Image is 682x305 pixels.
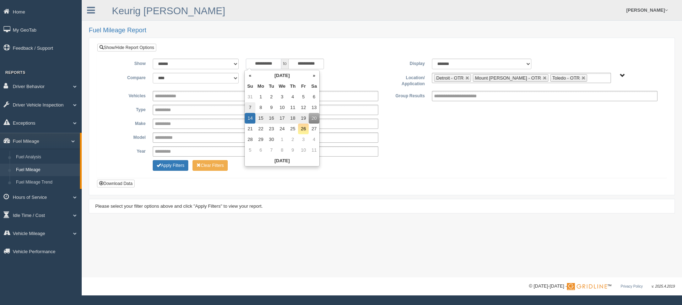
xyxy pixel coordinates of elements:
[13,164,80,176] a: Fuel Mileage
[266,102,277,113] td: 9
[298,134,309,145] td: 3
[277,134,287,145] td: 1
[277,92,287,102] td: 3
[255,134,266,145] td: 29
[245,92,255,102] td: 31
[436,75,464,81] span: Detroit - OTR
[112,5,225,16] a: Keurig [PERSON_NAME]
[245,134,255,145] td: 28
[309,70,319,81] th: »
[95,203,263,209] span: Please select your filter options above and click "Apply Filters" to view your report.
[298,81,309,92] th: Fr
[287,81,298,92] th: Th
[552,75,580,81] span: Toledo - OTR
[255,92,266,102] td: 1
[193,160,228,171] button: Change Filter Options
[245,113,255,124] td: 14
[309,124,319,134] td: 27
[245,70,255,81] th: «
[298,102,309,113] td: 12
[298,113,309,124] td: 19
[298,145,309,156] td: 10
[287,134,298,145] td: 2
[382,91,428,99] label: Group Results
[309,102,319,113] td: 13
[567,283,607,290] img: Gridline
[298,124,309,134] td: 26
[287,92,298,102] td: 4
[287,102,298,113] td: 11
[97,180,135,187] button: Download Data
[281,59,288,69] span: to
[266,81,277,92] th: Tu
[266,145,277,156] td: 7
[529,283,675,290] div: © [DATE]-[DATE] - ™
[266,134,277,145] td: 30
[103,119,149,127] label: Make
[309,145,319,156] td: 11
[309,92,319,102] td: 6
[103,59,149,67] label: Show
[89,27,675,34] h2: Fuel Mileage Report
[277,145,287,156] td: 8
[298,92,309,102] td: 5
[103,146,149,155] label: Year
[255,124,266,134] td: 22
[255,113,266,124] td: 15
[266,113,277,124] td: 16
[621,284,643,288] a: Privacy Policy
[245,156,319,166] th: [DATE]
[382,73,428,87] label: Location/ Application
[103,73,149,81] label: Compare
[255,102,266,113] td: 8
[255,70,309,81] th: [DATE]
[287,145,298,156] td: 9
[13,151,80,164] a: Fuel Analysis
[266,92,277,102] td: 2
[103,105,149,113] label: Type
[287,113,298,124] td: 18
[382,59,428,67] label: Display
[245,124,255,134] td: 21
[245,81,255,92] th: Su
[245,145,255,156] td: 5
[255,81,266,92] th: Mo
[309,134,319,145] td: 4
[277,81,287,92] th: We
[287,124,298,134] td: 25
[309,81,319,92] th: Sa
[255,145,266,156] td: 6
[475,75,541,81] span: Mount [PERSON_NAME] - OTR
[277,102,287,113] td: 10
[103,91,149,99] label: Vehicles
[103,132,149,141] label: Model
[153,160,188,171] button: Change Filter Options
[97,44,156,51] a: Show/Hide Report Options
[652,284,675,288] span: v. 2025.4.2019
[13,176,80,189] a: Fuel Mileage Trend
[309,113,319,124] td: 20
[245,102,255,113] td: 7
[277,124,287,134] td: 24
[277,113,287,124] td: 17
[266,124,277,134] td: 23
